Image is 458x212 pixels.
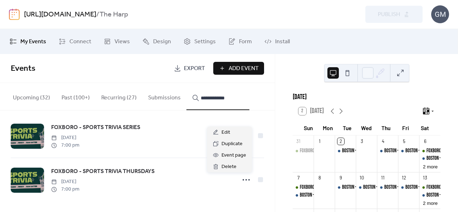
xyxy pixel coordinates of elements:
[213,62,264,75] button: Add Event
[356,184,377,191] div: BOSTON - DUA LIPA PRE-SHOW PARTY
[295,138,302,144] div: 31
[384,147,421,154] div: BOSTON - LINE DANCING
[420,199,440,206] button: 2 more
[405,184,432,191] div: BOSTON - ROYALS
[9,9,20,20] img: logo
[20,38,46,46] span: My Events
[7,83,56,109] button: Upcoming (32)
[4,32,52,51] a: My Events
[153,38,171,46] span: Design
[380,138,386,144] div: 4
[335,147,356,154] div: BOSTON - BENSON BOONE TICKET GIVEAWAY & PRE-SHOW PARTY
[300,147,341,154] div: FOXBORO - [DATE] BRUNCH
[342,184,399,191] div: BOSTON - DUA LIPA PRE-SHOW PARTY
[96,83,142,109] button: Recurring (27)
[221,128,230,137] span: Edit
[137,32,176,51] a: Design
[398,184,419,191] div: BOSTON - ROYALS
[405,147,438,154] div: BOSTON - MADHOUSE
[239,38,252,46] span: Form
[396,120,415,135] div: Fri
[184,64,205,73] span: Export
[422,175,428,181] div: 13
[221,151,246,160] span: Event page
[275,38,290,46] span: Install
[11,61,35,77] span: Events
[419,155,440,162] div: BOSTON - COLLEGE FOOTBALL SATURDAYS
[300,184,338,191] div: FOXBORO - NFL SUNDAYS
[342,147,442,154] div: BOSTON - [PERSON_NAME] TICKET GIVEAWAY & PRE-SHOW PARTY
[293,192,314,199] div: BOSTON - NFL SUNDAYS
[359,175,365,181] div: 10
[51,142,79,149] span: 7:00 pm
[377,184,398,191] div: BOSTON - LINE DANCING
[96,8,99,21] b: /
[223,32,257,51] a: Form
[114,38,130,46] span: Views
[384,184,421,191] div: BOSTON - LINE DANCING
[142,83,186,109] button: Submissions
[422,138,428,144] div: 6
[420,163,440,170] button: 2 more
[316,138,323,144] div: 1
[377,147,398,154] div: BOSTON - LINE DANCING
[99,8,128,21] b: The Harp
[194,38,216,46] span: Settings
[380,175,386,181] div: 11
[51,178,79,186] span: [DATE]
[53,32,97,51] a: Connect
[419,192,440,199] div: BOSTON - COLLEGE FOOTBALL SATURDAYS
[337,120,357,135] div: Tue
[401,138,407,144] div: 5
[359,138,365,144] div: 3
[51,186,79,193] span: 7:00 pm
[337,138,344,144] div: 2
[293,147,314,154] div: FOXBORO - SUNDAY BRUNCH
[335,184,356,191] div: BOSTON - DUA LIPA PRE-SHOW PARTY
[419,184,440,191] div: FOXBORO - COLLEGE FOOTBALL SATURDAYS
[318,120,337,135] div: Mon
[221,163,237,171] span: Delete
[357,120,376,135] div: Wed
[431,5,449,23] div: GM
[293,184,314,191] div: FOXBORO - NFL SUNDAYS
[259,32,295,51] a: Install
[415,120,435,135] div: Sat
[376,120,396,135] div: Thu
[337,175,344,181] div: 9
[98,32,135,51] a: Views
[295,175,302,181] div: 7
[401,175,407,181] div: 12
[69,38,91,46] span: Connect
[398,147,419,154] div: BOSTON - MADHOUSE
[293,92,440,103] div: [DATE]
[316,175,323,181] div: 8
[51,134,79,142] span: [DATE]
[169,62,210,75] a: Export
[298,120,318,135] div: Sun
[221,140,243,148] span: Duplicate
[24,8,96,21] a: [URL][DOMAIN_NAME]
[419,147,440,154] div: FOXBORO - COLLEGE FOOTBALL SATURDAYS
[51,123,140,132] a: FOXBORO - SPORTS TRIVIA SERIES
[300,192,335,199] div: BOSTON - NFL SUNDAYS
[51,167,155,176] a: FOXBORO - SPORTS TRIVIA THURSDAYS
[229,64,259,73] span: Add Event
[178,32,221,51] a: Settings
[56,83,96,109] button: Past (100+)
[363,184,420,191] div: BOSTON - DUA LIPA PRE-SHOW PARTY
